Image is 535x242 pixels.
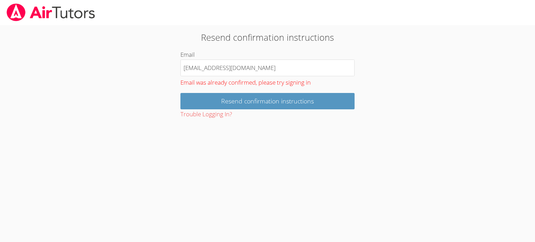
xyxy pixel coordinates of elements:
[180,93,355,109] input: Resend confirmation instructions
[123,31,412,44] h2: Resend confirmation instructions
[180,50,195,58] label: Email
[180,109,232,119] button: Trouble Logging In?
[180,76,355,88] div: Email was already confirmed, please try signing in
[6,3,96,21] img: airtutors_banner-c4298cdbf04f3fff15de1276eac7730deb9818008684d7c2e4769d2f7ddbe033.png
